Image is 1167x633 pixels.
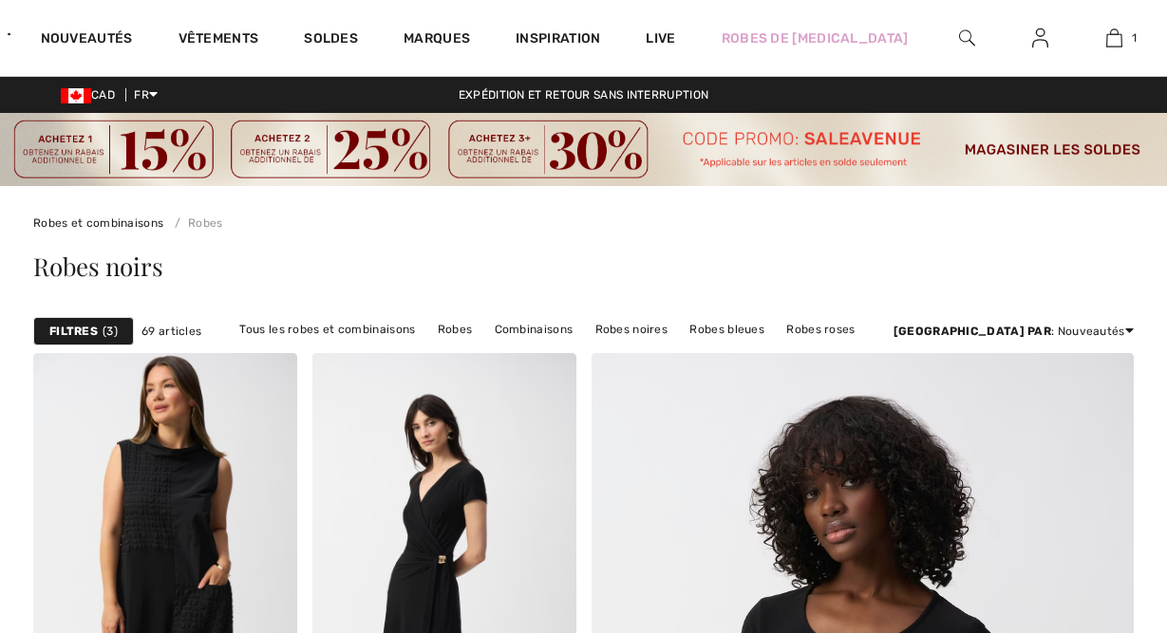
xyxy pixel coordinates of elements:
[1132,29,1137,47] span: 1
[449,342,601,366] a: Robes [PERSON_NAME]
[8,15,10,53] img: 1ère Avenue
[604,342,756,366] a: Robes [PERSON_NAME]
[516,30,600,50] span: Inspiration
[722,28,909,48] a: Robes de [MEDICAL_DATA]
[179,30,259,50] a: Vêtements
[404,30,470,50] a: Marques
[1078,27,1151,49] a: 1
[230,317,424,342] a: Tous les robes et combinaisons
[49,323,98,340] strong: Filtres
[894,323,1134,340] div: : Nouveautés
[141,323,201,340] span: 69 articles
[61,88,91,103] img: Canadian Dollar
[1032,27,1048,49] img: Mes infos
[134,88,158,102] span: FR
[339,342,446,366] a: Robes blanches
[586,317,678,342] a: Robes noires
[1106,27,1122,49] img: Mon panier
[646,28,675,48] a: Live
[1046,491,1148,538] iframe: Ouvre un widget dans lequel vous pouvez chatter avec l’un de nos agents
[428,317,482,342] a: Robes
[167,216,223,230] a: Robes
[33,216,163,230] a: Robes et combinaisons
[33,250,163,283] span: Robes noirs
[485,317,583,342] a: Combinaisons
[959,27,975,49] img: recherche
[680,317,774,342] a: Robes bleues
[777,317,864,342] a: Robes roses
[103,323,118,340] span: 3
[1017,27,1063,50] a: Se connecter
[894,325,1051,338] strong: [GEOGRAPHIC_DATA] par
[304,30,358,50] a: Soldes
[41,30,133,50] a: Nouveautés
[61,88,122,102] span: CAD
